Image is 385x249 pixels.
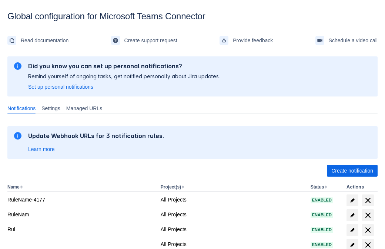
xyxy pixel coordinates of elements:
span: Create support request [124,35,177,46]
span: Managed URLs [66,105,102,112]
div: RuleNam [7,211,155,218]
h2: Update Webhook URLs for 3 notification rules. [28,132,164,140]
span: support [113,37,118,43]
span: feedback [221,37,227,43]
span: Notifications [7,105,36,112]
button: Create notification [327,165,378,177]
button: Status [311,184,324,190]
span: delete [364,226,372,235]
a: Create support request [111,35,177,46]
span: Provide feedback [233,35,273,46]
a: Set up personal notifications [28,83,93,91]
span: Enabled [311,228,333,232]
span: Schedule a video call [329,35,378,46]
span: Read documentation [21,35,68,46]
span: Enabled [311,198,333,202]
p: Remind yourself of ongoing tasks, get notified personally about Jira updates. [28,73,220,80]
a: Read documentation [7,35,68,46]
button: Project(s) [161,184,181,190]
span: Settings [41,105,60,112]
div: All Projects [161,211,305,218]
span: Create notification [331,165,373,177]
span: delete [364,196,372,205]
span: delete [364,211,372,220]
a: Schedule a video call [315,35,378,46]
span: edit [349,242,355,248]
div: All Projects [161,240,305,248]
span: edit [349,212,355,218]
div: Global configuration for Microsoft Teams Connector [7,11,378,22]
th: Actions [344,183,378,192]
div: All Projects [161,226,305,233]
span: Enabled [311,243,333,247]
span: Enabled [311,213,333,217]
span: information [13,131,22,140]
span: edit [349,227,355,233]
a: Provide feedback [220,35,273,46]
button: Name [7,184,20,190]
span: edit [349,197,355,203]
div: RuleName-4177 [7,196,155,203]
span: documentation [9,37,15,43]
span: videoCall [317,37,323,43]
div: All Projects [161,196,305,203]
span: information [13,62,22,71]
div: Rul [7,226,155,233]
a: Learn more [28,145,55,153]
h2: Did you know you can set up personal notifications? [28,62,220,70]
